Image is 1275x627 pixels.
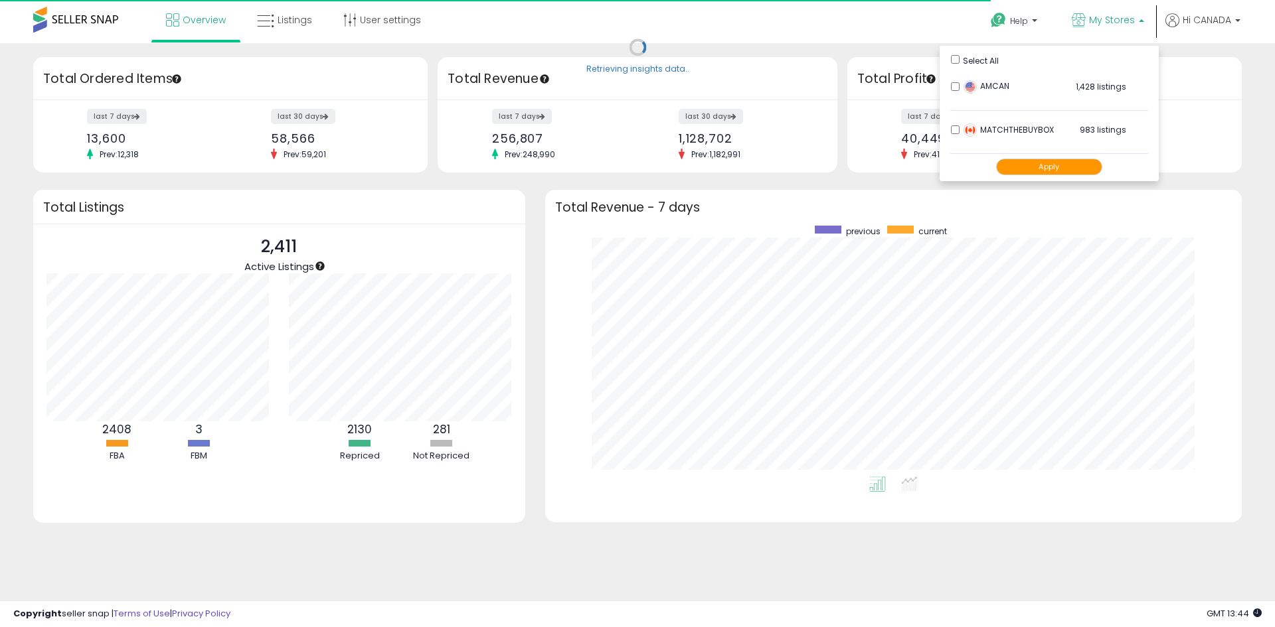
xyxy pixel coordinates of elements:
[77,450,157,462] div: FBA
[925,73,937,85] div: Tooltip anchor
[171,73,183,85] div: Tooltip anchor
[277,149,333,160] span: Prev: 59,201
[183,13,226,27] span: Overview
[492,131,628,145] div: 256,807
[679,109,743,124] label: last 30 days
[159,450,238,462] div: FBM
[43,70,418,88] h3: Total Ordered Items
[402,450,481,462] div: Not Repriced
[244,259,314,273] span: Active Listings
[685,149,747,160] span: Prev: 1,182,991
[555,202,1232,212] h3: Total Revenue - 7 days
[964,124,1054,135] span: MATCHTHEBUYBOX
[1165,13,1240,43] a: Hi CANADA
[964,80,1009,92] span: AMCAN
[347,421,372,437] b: 2130
[271,109,335,124] label: last 30 days
[87,131,220,145] div: 13,600
[1089,13,1135,27] span: My Stores
[586,64,689,76] div: Retrieving insights data..
[102,421,131,437] b: 2408
[448,70,827,88] h3: Total Revenue
[271,131,404,145] div: 58,566
[1076,81,1126,92] span: 1,428 listings
[918,226,947,237] span: current
[1183,13,1231,27] span: Hi CANADA
[492,109,552,124] label: last 7 days
[964,80,977,94] img: usa.png
[1010,15,1028,27] span: Help
[1080,124,1126,135] span: 983 listings
[964,123,977,137] img: canada.png
[907,149,960,160] span: Prev: 41,316
[539,73,551,85] div: Tooltip anchor
[320,450,400,462] div: Repriced
[996,159,1102,175] button: Apply
[278,13,312,27] span: Listings
[857,70,1232,88] h3: Total Profit
[314,260,326,272] div: Tooltip anchor
[963,55,999,66] span: Select All
[433,421,450,437] b: 281
[498,149,562,160] span: Prev: 248,990
[93,149,145,160] span: Prev: 12,318
[901,131,1035,145] div: 40,449
[43,202,515,212] h3: Total Listings
[244,234,314,259] p: 2,411
[990,12,1007,29] i: Get Help
[901,109,961,124] label: last 7 days
[87,109,147,124] label: last 7 days
[980,2,1051,43] a: Help
[195,421,203,437] b: 3
[846,226,881,237] span: previous
[679,131,814,145] div: 1,128,702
